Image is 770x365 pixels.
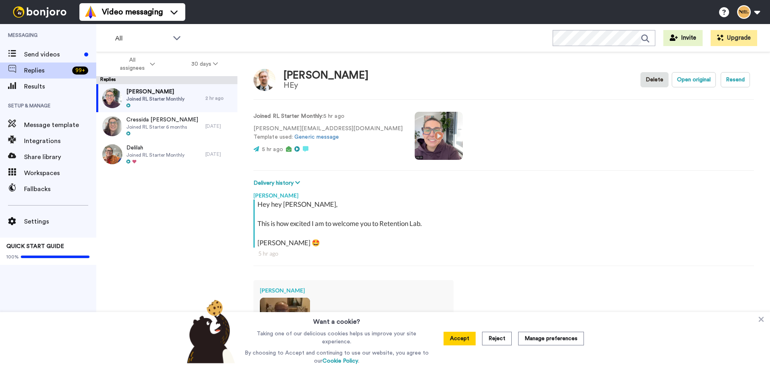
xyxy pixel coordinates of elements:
img: 2378e1dd-70b3-4491-9d59-1920c8da839d-thumb.jpg [102,116,122,136]
span: Replies [24,66,69,75]
a: [PERSON_NAME]Joined RL Starter Monthly2 hr ago [96,84,237,112]
button: Upgrade [711,30,757,46]
span: Video messaging [102,6,163,18]
img: 5d8c3856-a4d2-4d78-b49b-7c22aec3dcff-thumb.jpg [102,144,122,164]
div: Replies [96,76,237,84]
button: 30 days [173,57,236,71]
a: Generic message [294,134,339,140]
img: Image of Pierre G Boutquin [253,69,276,91]
span: 100% [6,254,19,260]
div: 2 hr ago [205,95,233,101]
span: Workspaces [24,168,96,178]
button: Delivery history [253,179,302,188]
h3: Want a cookie? [313,312,360,327]
button: Resend [721,72,750,87]
div: HEy [284,81,369,90]
span: Settings [24,217,96,226]
button: All assignees [98,53,173,75]
span: Joined RL Starter Monthly [126,96,184,102]
span: Fallbacks [24,184,96,194]
button: Delete [640,72,669,87]
img: bj-logo-header-white.svg [10,6,70,18]
p: Taking one of our delicious cookies helps us improve your site experience. [243,330,431,346]
span: Integrations [24,136,96,146]
button: Accept [444,332,476,345]
span: QUICK START GUIDE [6,244,64,249]
div: [PERSON_NAME] [260,286,447,294]
div: [PERSON_NAME] [284,70,369,81]
img: 78dade1a-ed26-46f3-8b63-ef3d27e407ce-thumb.jpg [102,88,122,108]
button: Open original [672,72,716,87]
div: [DATE] [205,151,233,157]
span: Message template [24,120,96,130]
span: Joined RL Starter 6 months [126,124,198,130]
div: 5 hr ago [258,250,749,258]
img: bear-with-cookie.png [180,299,239,363]
button: Manage preferences [518,332,584,345]
span: 5 hr ago [262,147,283,152]
span: All assignees [116,56,148,72]
button: Reject [482,332,512,345]
button: Invite [663,30,703,46]
a: Cressida [PERSON_NAME]Joined RL Starter 6 months[DATE] [96,112,237,140]
span: Cressida [PERSON_NAME] [126,116,198,124]
a: DelilahJoined RL Starter Monthly[DATE] [96,140,237,168]
div: [DATE] [205,123,233,129]
span: Joined RL Starter Monthly [126,152,184,158]
span: [PERSON_NAME] [126,88,184,96]
a: Cookie Policy [322,358,358,364]
span: Share library [24,152,96,162]
span: Results [24,82,96,91]
p: : 5 hr ago [253,112,403,121]
img: vm-color.svg [84,6,97,18]
p: [PERSON_NAME][EMAIL_ADDRESS][DOMAIN_NAME] Template used: [253,125,403,141]
div: 99 + [72,67,88,75]
strong: Joined RL Starter Monthly [253,113,322,119]
img: 61d3f310-74a1-45c0-bb7a-1c062b832f20-thumb.jpg [260,298,310,348]
span: All [115,34,169,43]
div: [PERSON_NAME] [253,188,754,200]
span: Delilah [126,144,184,152]
span: Send videos [24,50,81,59]
div: Hey hey [PERSON_NAME], This is how excited I am to welcome you to Retention Lab. [PERSON_NAME] 🤩 [257,200,752,248]
p: By choosing to Accept and continuing to use our website, you agree to our . [243,349,431,365]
